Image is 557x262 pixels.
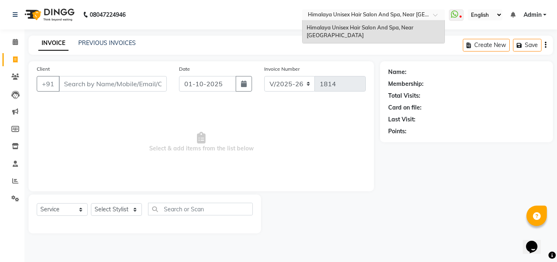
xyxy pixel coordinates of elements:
div: Points: [388,127,407,136]
img: logo [21,3,77,26]
div: Membership: [388,80,424,88]
button: +91 [37,76,60,92]
label: Date [179,65,190,73]
ng-dropdown-panel: Options list [302,20,445,43]
iframe: chat widget [523,229,549,254]
div: Name: [388,68,407,76]
div: Total Visits: [388,92,420,100]
span: Himalaya Unisex Hair Salon And Spa, Near [GEOGRAPHIC_DATA] [307,24,415,39]
span: Admin [524,11,542,19]
button: Create New [463,39,510,52]
div: Card on file: [388,103,422,112]
label: Client [37,65,50,73]
span: Select & add items from the list below [37,101,366,183]
input: Search by Name/Mobile/Email/Code [59,76,167,92]
button: Save [513,39,542,52]
label: Invoice Number [264,65,300,73]
input: Search or Scan [148,203,253,215]
a: INVOICE [38,36,69,51]
b: 08047224946 [90,3,126,26]
a: PREVIOUS INVOICES [78,39,136,47]
div: Last Visit: [388,115,416,124]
